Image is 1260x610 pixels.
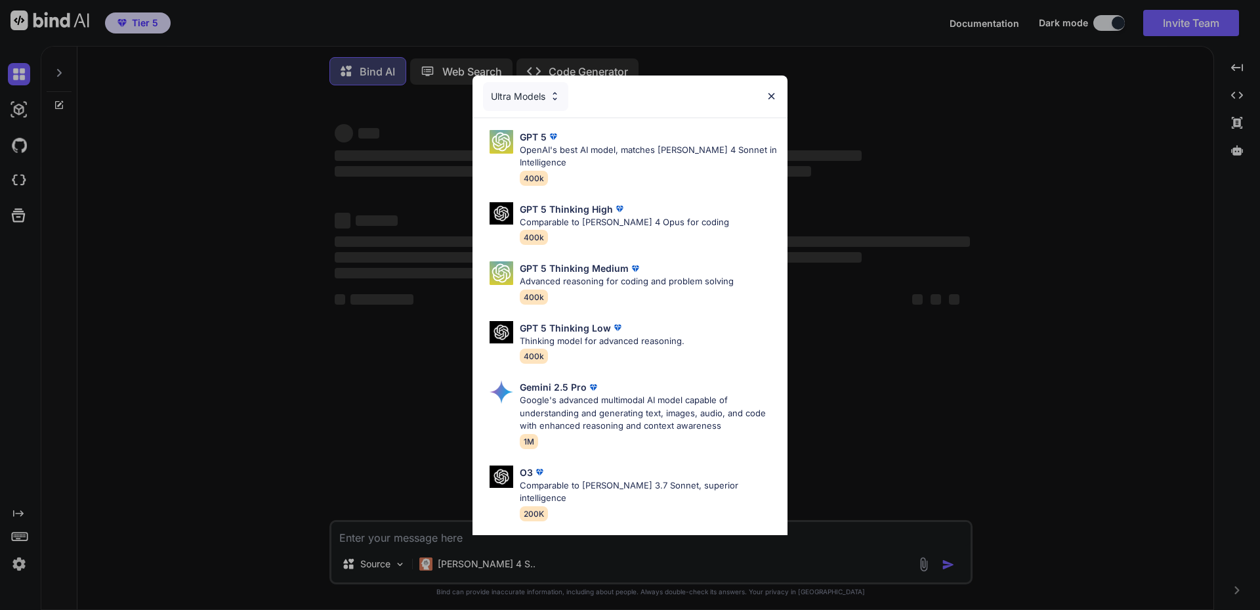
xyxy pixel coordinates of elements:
[483,82,568,111] div: Ultra Models
[520,466,533,479] p: O3
[520,130,547,144] p: GPT 5
[549,91,560,102] img: Pick Models
[520,290,548,305] span: 400k
[520,349,548,364] span: 400k
[611,321,624,334] img: premium
[520,261,629,275] p: GPT 5 Thinking Medium
[547,130,560,143] img: premium
[490,261,513,285] img: Pick Models
[490,202,513,225] img: Pick Models
[490,380,513,404] img: Pick Models
[613,202,626,215] img: premium
[520,380,587,394] p: Gemini 2.5 Pro
[520,144,777,169] p: OpenAI's best AI model, matches [PERSON_NAME] 4 Sonnet in Intelligence
[520,202,613,216] p: GPT 5 Thinking High
[490,466,513,489] img: Pick Models
[520,216,729,229] p: Comparable to [PERSON_NAME] 4 Opus for coding
[520,171,548,186] span: 400k
[629,262,642,275] img: premium
[520,479,777,505] p: Comparable to [PERSON_NAME] 3.7 Sonnet, superior intelligence
[490,321,513,344] img: Pick Models
[520,275,734,288] p: Advanced reasoning for coding and problem solving
[520,394,777,433] p: Google's advanced multimodal AI model capable of understanding and generating text, images, audio...
[520,230,548,245] span: 400k
[490,130,513,154] img: Pick Models
[533,466,546,479] img: premium
[520,434,538,449] span: 1M
[766,91,777,102] img: close
[587,381,600,394] img: premium
[520,335,684,348] p: Thinking model for advanced reasoning.
[520,506,548,521] span: 200K
[520,321,611,335] p: GPT 5 Thinking Low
